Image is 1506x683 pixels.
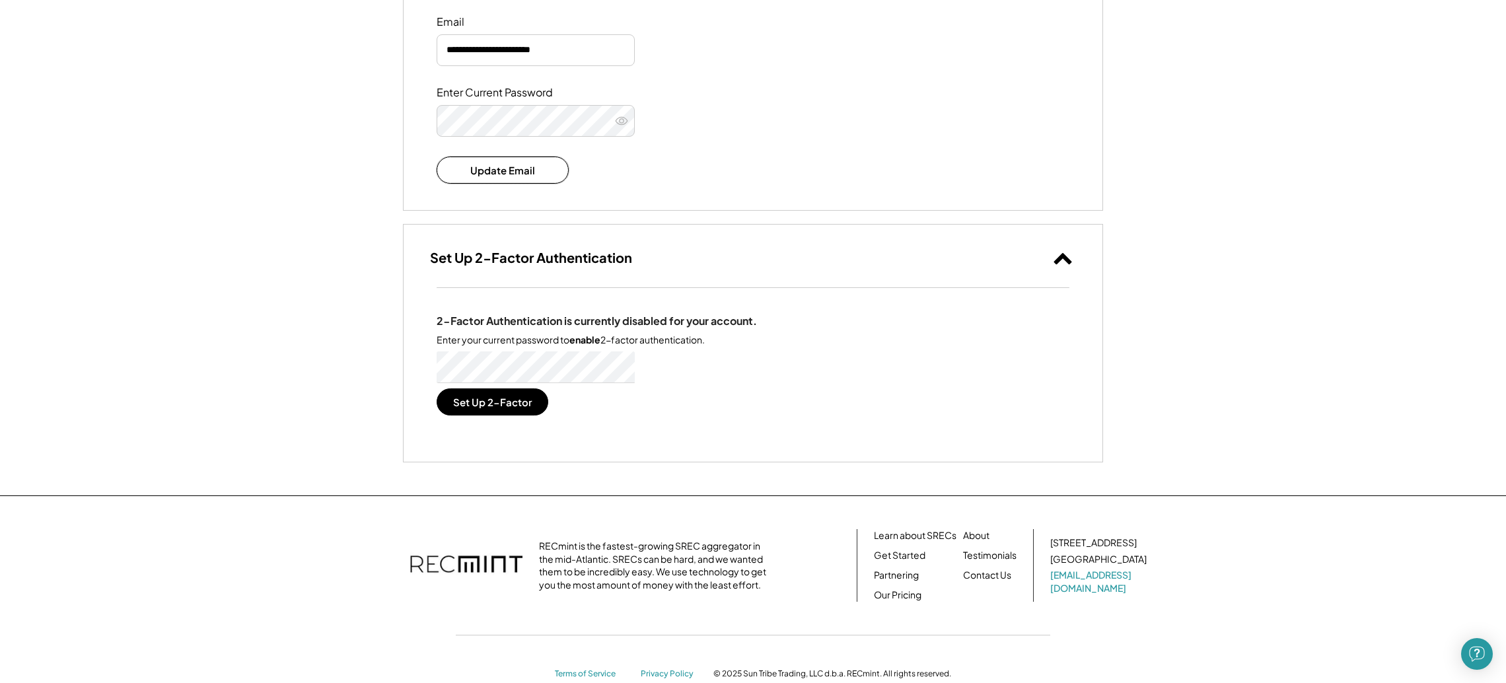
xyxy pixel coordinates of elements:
[963,549,1017,562] a: Testimonials
[437,314,757,328] div: 2-Factor Authentication is currently disabled for your account.
[437,86,569,100] div: Enter Current Password
[410,542,522,589] img: recmint-logotype%403x.png
[963,569,1011,582] a: Contact Us
[430,249,632,266] h3: Set Up 2-Factor Authentication
[874,529,956,542] a: Learn about SRECs
[874,549,925,562] a: Get Started
[437,157,569,184] button: Update Email
[874,589,921,602] a: Our Pricing
[641,668,700,680] a: Privacy Policy
[1050,553,1147,566] div: [GEOGRAPHIC_DATA]
[874,569,919,582] a: Partnering
[539,540,773,591] div: RECmint is the fastest-growing SREC aggregator in the mid-Atlantic. SRECs can be hard, and we wan...
[963,529,989,542] a: About
[555,668,627,680] a: Terms of Service
[1461,638,1493,670] div: Open Intercom Messenger
[437,388,548,415] button: Set Up 2-Factor
[437,334,705,347] div: Enter your current password to 2-factor authentication.
[1050,536,1137,550] div: [STREET_ADDRESS]
[437,15,569,29] div: Email
[1050,569,1149,594] a: [EMAIL_ADDRESS][DOMAIN_NAME]
[569,334,600,345] strong: enable
[713,668,951,679] div: © 2025 Sun Tribe Trading, LLC d.b.a. RECmint. All rights reserved.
